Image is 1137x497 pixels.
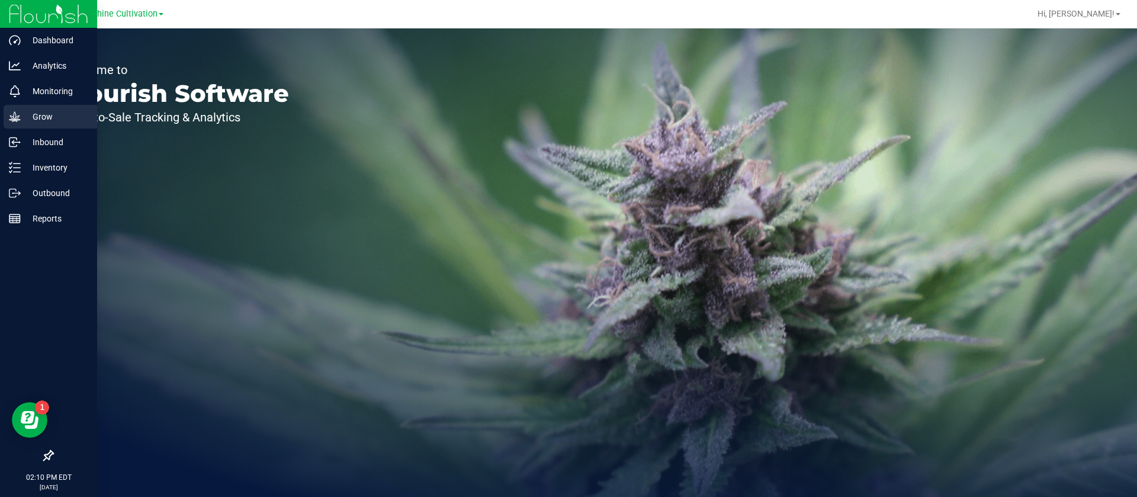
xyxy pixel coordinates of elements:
p: Grow [21,110,92,124]
p: Reports [21,211,92,226]
p: Welcome to [64,64,289,76]
p: Flourish Software [64,82,289,105]
span: Hi, [PERSON_NAME]! [1038,9,1114,18]
inline-svg: Dashboard [9,34,21,46]
p: Monitoring [21,84,92,98]
p: Outbound [21,186,92,200]
iframe: Resource center unread badge [35,400,49,415]
iframe: Resource center [12,402,47,438]
p: 02:10 PM EDT [5,472,92,483]
inline-svg: Inbound [9,136,21,148]
p: Inbound [21,135,92,149]
p: [DATE] [5,483,92,492]
span: Sunshine Cultivation [78,9,158,19]
p: Analytics [21,59,92,73]
inline-svg: Reports [9,213,21,225]
inline-svg: Analytics [9,60,21,72]
p: Dashboard [21,33,92,47]
p: Seed-to-Sale Tracking & Analytics [64,111,289,123]
inline-svg: Grow [9,111,21,123]
inline-svg: Inventory [9,162,21,174]
p: Inventory [21,161,92,175]
inline-svg: Monitoring [9,85,21,97]
inline-svg: Outbound [9,187,21,199]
